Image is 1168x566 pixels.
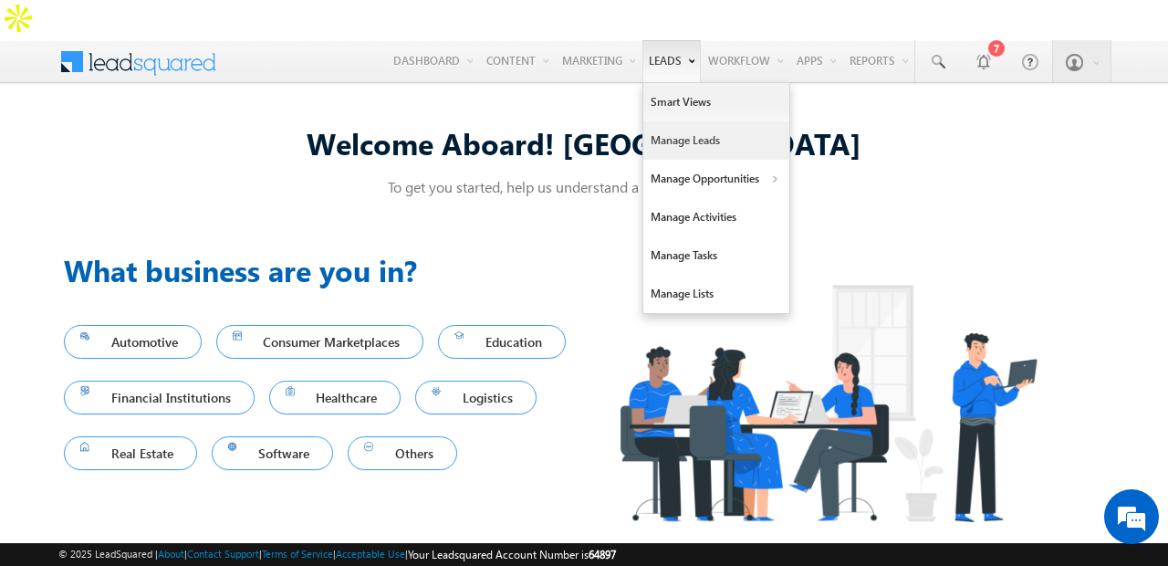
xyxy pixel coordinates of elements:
a: About [158,548,184,560]
a: Acceptable Use [336,548,405,560]
a: Smart Views [643,83,789,121]
a: Content [480,40,555,80]
span: Others [364,441,441,466]
a: Manage Activities [643,198,789,236]
span: Healthcare [286,385,385,410]
div: Welcome Aboard! [GEOGRAPHIC_DATA] [64,123,1104,162]
p: To get you started, help us understand a few things about you! [64,177,1104,196]
span: Education [454,330,549,354]
a: Manage Opportunities [643,160,789,198]
a: Terms of Service [262,548,333,560]
a: Manage Lists [643,275,789,313]
a: Apps [790,40,842,80]
a: Leads [642,40,701,82]
span: Real Estate [80,441,181,466]
a: Manage Tasks [643,236,789,275]
span: Automotive [80,330,185,354]
span: Software [228,441,318,466]
div: 7 [988,40,1005,57]
h3: What business are you in? [64,248,584,292]
span: Financial Institutions [80,385,238,410]
span: Consumer Marketplaces [233,330,408,354]
a: Marketing [556,40,641,80]
span: 64897 [589,548,616,561]
span: © 2025 LeadSquared | | | | | [58,546,616,563]
span: Your Leadsquared Account Number is [408,548,616,561]
span: Logistics [432,385,520,410]
a: Workflow [702,40,789,80]
img: Industry.png [584,248,1071,558]
a: Dashboard [387,40,479,80]
a: Contact Support [187,548,259,560]
a: Manage Leads [643,121,789,160]
a: Reports [843,40,914,80]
